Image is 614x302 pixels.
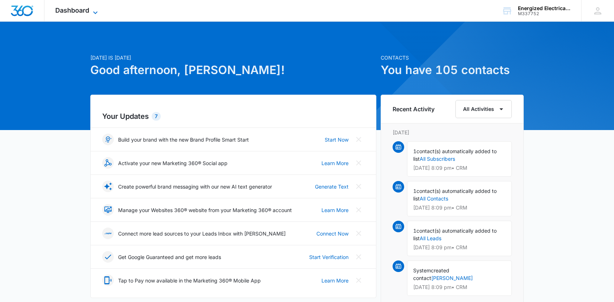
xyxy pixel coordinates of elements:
[455,100,512,118] button: All Activities
[353,228,364,239] button: Close
[420,156,455,162] a: All Subscribers
[102,111,364,122] h2: Your Updates
[413,205,506,210] p: [DATE] 8:09 pm • CRM
[420,235,441,241] a: All Leads
[413,245,506,250] p: [DATE] 8:09 pm • CRM
[353,157,364,169] button: Close
[393,129,512,136] p: [DATE]
[518,5,571,11] div: account name
[90,54,376,61] p: [DATE] is [DATE]
[413,188,497,202] span: contact(s) automatically added to list
[420,195,448,202] a: All Contacts
[353,181,364,192] button: Close
[315,183,349,190] a: Generate Text
[381,61,524,79] h1: You have 105 contacts
[353,204,364,216] button: Close
[431,275,473,281] a: [PERSON_NAME]
[90,61,376,79] h1: Good afternoon, [PERSON_NAME]!
[518,11,571,16] div: account id
[353,251,364,263] button: Close
[152,112,161,121] div: 7
[118,206,292,214] p: Manage your Websites 360® website from your Marketing 360® account
[413,285,506,290] p: [DATE] 8:09 pm • CRM
[413,148,416,154] span: 1
[393,105,434,113] h6: Recent Activity
[118,159,228,167] p: Activate your new Marketing 360® Social app
[316,230,349,237] a: Connect Now
[118,136,249,143] p: Build your brand with the new Brand Profile Smart Start
[55,7,89,14] span: Dashboard
[309,253,349,261] a: Start Verification
[413,228,497,241] span: contact(s) automatically added to list
[321,277,349,284] a: Learn More
[118,183,272,190] p: Create powerful brand messaging with our new AI text generator
[321,159,349,167] a: Learn More
[413,165,506,171] p: [DATE] 8:09 pm • CRM
[413,267,431,273] span: System
[118,230,286,237] p: Connect more lead sources to your Leads Inbox with [PERSON_NAME]
[118,277,261,284] p: Tap to Pay now available in the Marketing 360® Mobile App
[413,267,449,281] span: created contact
[413,228,416,234] span: 1
[321,206,349,214] a: Learn More
[118,253,221,261] p: Get Google Guaranteed and get more leads
[413,188,416,194] span: 1
[413,148,497,162] span: contact(s) automatically added to list
[353,134,364,145] button: Close
[381,54,524,61] p: Contacts
[325,136,349,143] a: Start Now
[353,275,364,286] button: Close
